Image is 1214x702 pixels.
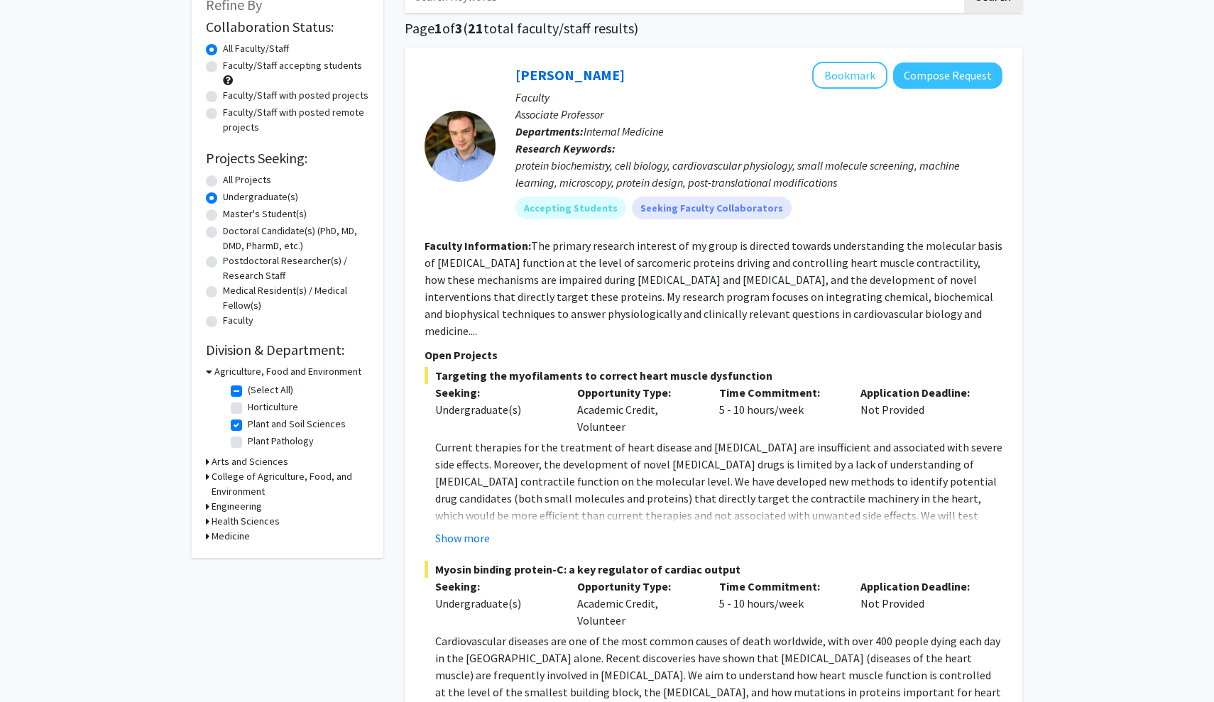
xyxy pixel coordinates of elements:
[223,172,271,187] label: All Projects
[425,238,1002,338] fg-read-more: The primary research interest of my group is directed towards understanding the molecular basis o...
[850,578,992,629] div: Not Provided
[515,106,1002,123] p: Associate Professor
[435,595,556,612] div: Undergraduate(s)
[223,224,369,253] label: Doctoral Candidate(s) (PhD, MD, DMD, PharmD, etc.)
[435,440,1002,574] span: Current therapies for the treatment of heart disease and [MEDICAL_DATA] are insufficient and asso...
[515,124,584,138] b: Departments:
[223,207,307,221] label: Master's Student(s)
[515,197,626,219] mat-chip: Accepting Students
[212,514,280,529] h3: Health Sciences
[515,141,616,155] b: Research Keywords:
[812,62,887,89] button: Add Thomas Kampourakis to Bookmarks
[425,238,531,253] b: Faculty Information:
[223,253,369,283] label: Postdoctoral Researcher(s) / Research Staff
[248,434,314,449] label: Plant Pathology
[212,469,369,499] h3: College of Agriculture, Food, and Environment
[223,41,289,56] label: All Faculty/Staff
[435,530,490,547] button: Show more
[850,384,992,435] div: Not Provided
[212,499,262,514] h3: Engineering
[206,18,369,35] h2: Collaboration Status:
[248,400,298,415] label: Horticulture
[515,89,1002,106] p: Faculty
[584,124,664,138] span: Internal Medicine
[206,150,369,167] h2: Projects Seeking:
[223,105,369,135] label: Faculty/Staff with posted remote projects
[248,383,293,397] label: (Select All)
[455,19,463,37] span: 3
[405,20,1022,37] h1: Page of ( total faculty/staff results)
[214,364,361,379] h3: Agriculture, Food and Environment
[435,401,556,418] div: Undergraduate(s)
[468,19,483,37] span: 21
[212,529,250,544] h3: Medicine
[860,384,981,401] p: Application Deadline:
[223,190,298,204] label: Undergraduate(s)
[577,384,698,401] p: Opportunity Type:
[223,58,362,73] label: Faculty/Staff accepting students
[425,561,1002,578] span: Myosin binding protein-C: a key regulator of cardiac output
[719,384,840,401] p: Time Commitment:
[434,19,442,37] span: 1
[212,454,288,469] h3: Arts and Sciences
[577,578,698,595] p: Opportunity Type:
[248,417,346,432] label: Plant and Soil Sciences
[425,367,1002,384] span: Targeting the myofilaments to correct heart muscle dysfunction
[860,578,981,595] p: Application Deadline:
[893,62,1002,89] button: Compose Request to Thomas Kampourakis
[223,283,369,313] label: Medical Resident(s) / Medical Fellow(s)
[435,384,556,401] p: Seeking:
[435,578,556,595] p: Seeking:
[567,578,709,629] div: Academic Credit, Volunteer
[11,638,60,691] iframe: Chat
[632,197,792,219] mat-chip: Seeking Faculty Collaborators
[223,88,368,103] label: Faculty/Staff with posted projects
[709,578,851,629] div: 5 - 10 hours/week
[223,313,253,328] label: Faculty
[567,384,709,435] div: Academic Credit, Volunteer
[515,157,1002,191] div: protein biochemistry, cell biology, cardiovascular physiology, small molecule screening, machine ...
[709,384,851,435] div: 5 - 10 hours/week
[206,341,369,358] h2: Division & Department:
[515,66,625,84] a: [PERSON_NAME]
[425,346,1002,363] p: Open Projects
[719,578,840,595] p: Time Commitment:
